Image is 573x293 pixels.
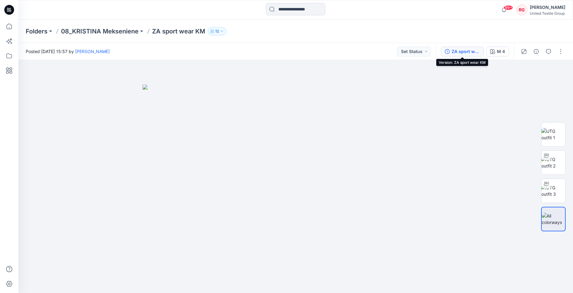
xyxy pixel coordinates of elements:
[75,49,110,54] a: [PERSON_NAME]
[497,48,505,55] div: M 4
[530,11,565,16] div: United Textile Group
[504,5,513,10] span: 99+
[486,47,509,56] button: M 4
[530,4,565,11] div: [PERSON_NAME]
[541,184,565,197] img: UTG outfit 3
[208,27,227,36] button: 12
[215,28,219,35] p: 12
[452,48,480,55] div: ZA sport wear KM
[152,27,205,36] p: ZA sport wear KM
[531,47,541,56] button: Details
[541,156,565,169] img: UTG outfit 2
[441,47,484,56] button: ZA sport wear KM
[26,27,48,36] a: Folders
[542,213,565,226] img: All colorways
[61,27,139,36] a: 08_KRISTINA Mekseniene
[516,4,527,15] div: RG
[541,128,565,141] img: UTG outfit 1
[26,48,110,55] span: Posted [DATE] 15:57 by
